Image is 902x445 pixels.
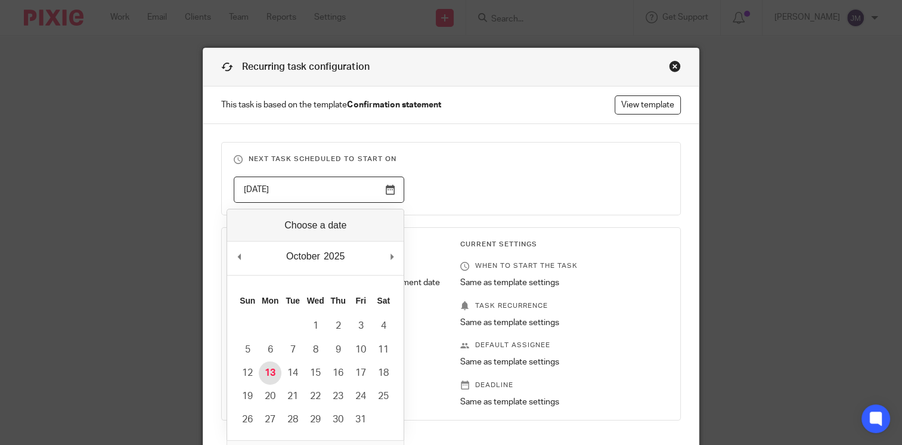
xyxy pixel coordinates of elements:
[234,154,668,164] h3: Next task scheduled to start on
[322,248,347,265] div: 2025
[304,314,327,338] button: 1
[327,385,349,408] button: 23
[236,338,259,361] button: 5
[349,408,372,431] button: 31
[221,60,369,74] h1: Recurring task configuration
[236,408,259,431] button: 26
[259,408,281,431] button: 27
[281,385,304,408] button: 21
[349,361,372,385] button: 17
[349,338,372,361] button: 10
[460,381,668,390] p: Deadline
[304,361,327,385] button: 15
[304,338,327,361] button: 8
[349,385,372,408] button: 24
[460,341,668,350] p: Default assignee
[669,60,681,72] div: Close this dialog window
[304,385,327,408] button: 22
[327,314,349,338] button: 2
[259,385,281,408] button: 20
[236,385,259,408] button: 19
[372,314,395,338] button: 4
[284,248,322,265] div: October
[386,248,398,265] button: Next Month
[355,296,366,305] abbr: Friday
[372,338,395,361] button: 11
[281,338,304,361] button: 7
[234,177,404,203] input: Use the arrow keys to pick a date
[460,396,668,408] p: Same as template settings
[347,101,441,109] strong: Confirmation statement
[349,314,372,338] button: 3
[286,296,300,305] abbr: Tuesday
[460,277,668,289] p: Same as template settings
[281,408,304,431] button: 28
[460,240,668,249] h3: Current Settings
[377,296,390,305] abbr: Saturday
[236,361,259,385] button: 12
[327,361,349,385] button: 16
[460,356,668,368] p: Same as template settings
[262,296,278,305] abbr: Monday
[281,361,304,385] button: 14
[372,361,395,385] button: 18
[304,408,327,431] button: 29
[307,296,324,305] abbr: Wednesday
[221,99,441,111] span: This task is based on the template
[372,385,395,408] button: 25
[240,296,255,305] abbr: Sunday
[460,301,668,311] p: Task recurrence
[259,361,281,385] button: 13
[615,95,681,115] a: View template
[330,296,345,305] abbr: Thursday
[259,338,281,361] button: 6
[327,338,349,361] button: 9
[460,317,668,329] p: Same as template settings
[233,248,245,265] button: Previous Month
[327,408,349,431] button: 30
[460,261,668,271] p: When to start the task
